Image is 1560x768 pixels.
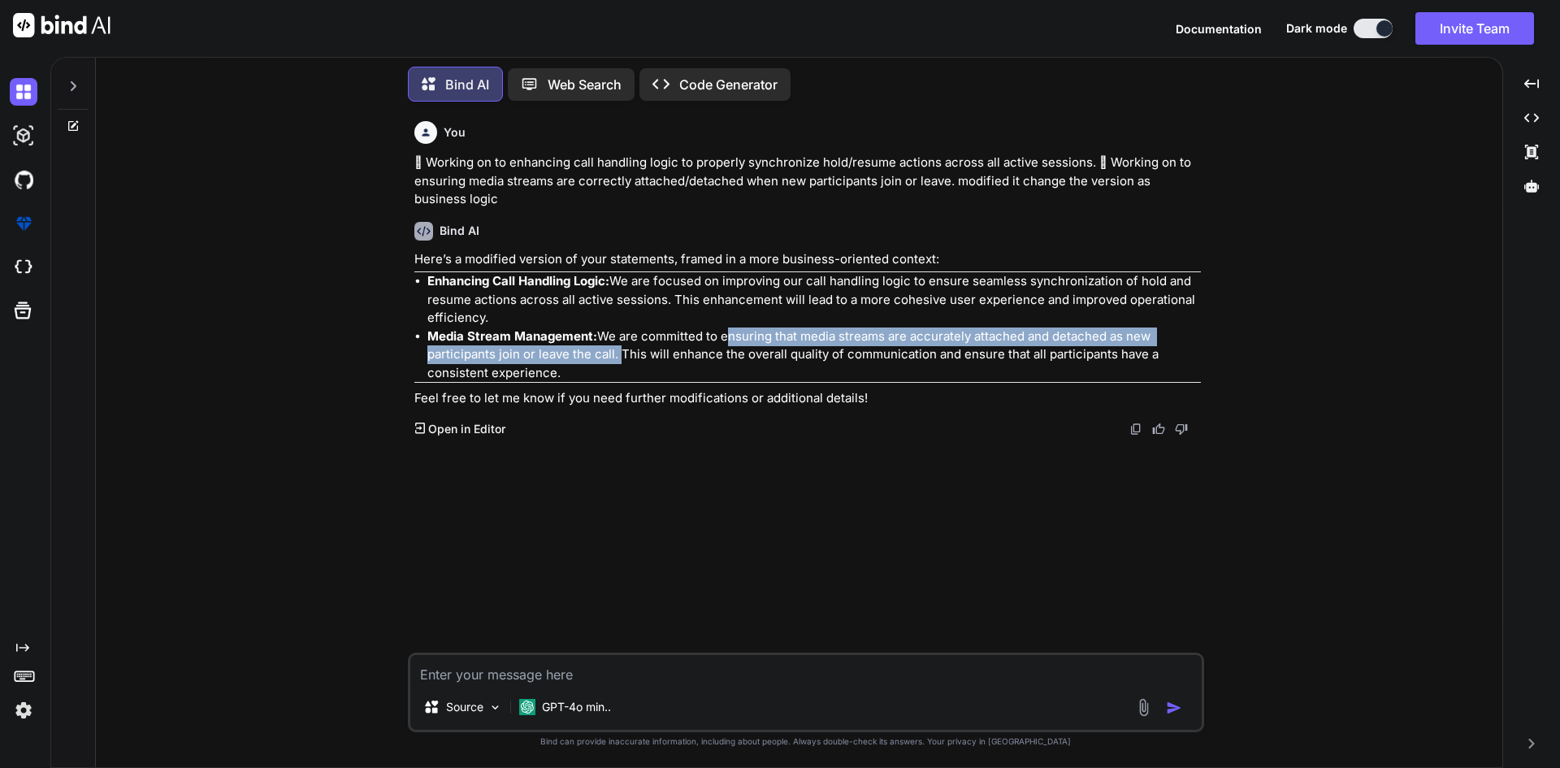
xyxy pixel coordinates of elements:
[679,75,778,94] p: Code Generator
[1166,700,1182,716] img: icon
[488,701,502,714] img: Pick Models
[408,735,1204,748] p: Bind can provide inaccurate information, including about people. Always double-check its answers....
[1415,12,1534,45] button: Invite Team
[10,210,37,237] img: premium
[1176,20,1262,37] button: Documentation
[1134,698,1153,717] img: attachment
[1176,22,1262,36] span: Documentation
[10,254,37,281] img: cloudideIcon
[427,272,1201,328] p: We are focused on improving our call handling logic to ensure seamless synchronization of hold an...
[548,75,622,94] p: Web Search
[10,78,37,106] img: darkChat
[427,328,1201,383] p: We are committed to ensuring that media streams are accurately attached and detached as new parti...
[445,75,489,94] p: Bind AI
[427,328,597,344] strong: Media Stream Management:
[440,223,479,239] h6: Bind AI
[542,699,611,715] p: GPT-4o min..
[414,154,1201,209] p:  Working on to enhancing call handling logic to properly synchronize hold/resume actions across ...
[10,696,37,724] img: settings
[446,699,483,715] p: Source
[1129,423,1142,436] img: copy
[1175,423,1188,436] img: dislike
[444,124,466,141] h6: You
[414,389,1201,408] p: Feel free to let me know if you need further modifications or additional details!
[427,273,609,289] strong: Enhancing Call Handling Logic:
[13,13,110,37] img: Bind AI
[428,421,505,437] p: Open in Editor
[10,166,37,193] img: githubDark
[10,122,37,150] img: darkAi-studio
[1286,20,1347,37] span: Dark mode
[519,699,535,715] img: GPT-4o mini
[1152,423,1165,436] img: like
[414,250,1201,269] p: Here’s a modified version of your statements, framed in a more business-oriented context:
